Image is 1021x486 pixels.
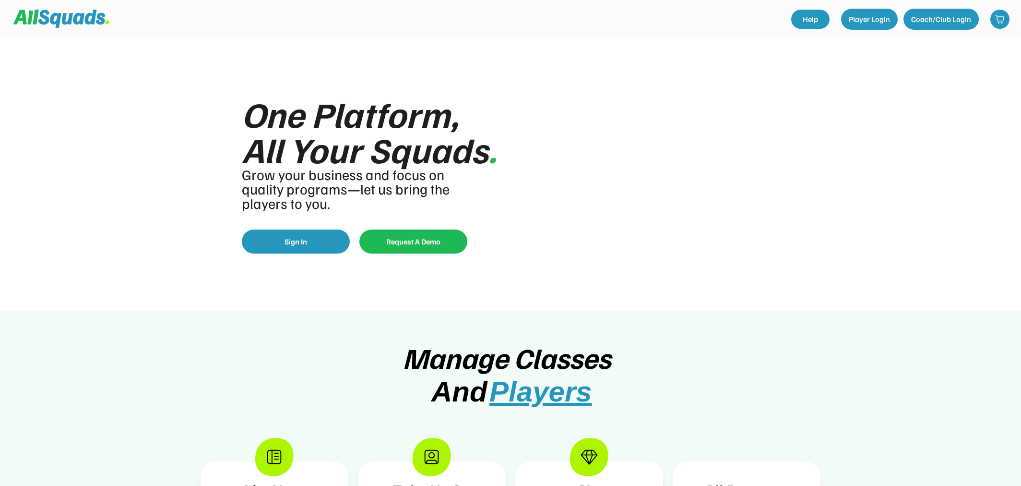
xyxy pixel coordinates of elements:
img: yH5BAEAAAAALAAAAAABAAEAAAIBRAA7 [727,438,766,476]
button: Request A Demo [359,230,467,254]
img: shopping-cart-01%20%281%29.svg [995,14,1005,24]
button: Coach/Club Login [903,9,979,30]
img: Group%201376156055.svg [255,438,294,476]
div: One Platform, All Your Squads [242,96,501,167]
button: Player Login [841,9,898,30]
img: Group%201376156055%20copy.svg [413,438,451,476]
img: Squad%20Logo.svg [13,10,109,28]
span: Players [489,376,592,408]
button: Sign In [242,230,350,254]
img: yH5BAEAAAAALAAAAAABAAEAAAIBRAA7 [530,62,779,287]
img: Group%201376156055%20copy%202.svg [570,438,608,476]
a: Help [791,10,830,29]
div: Grow your business and focus on quality programs—let us bring the players to you. [242,167,460,210]
font: . [488,127,497,171]
span: And [431,376,487,408]
span: Manage Classes [403,339,611,376]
